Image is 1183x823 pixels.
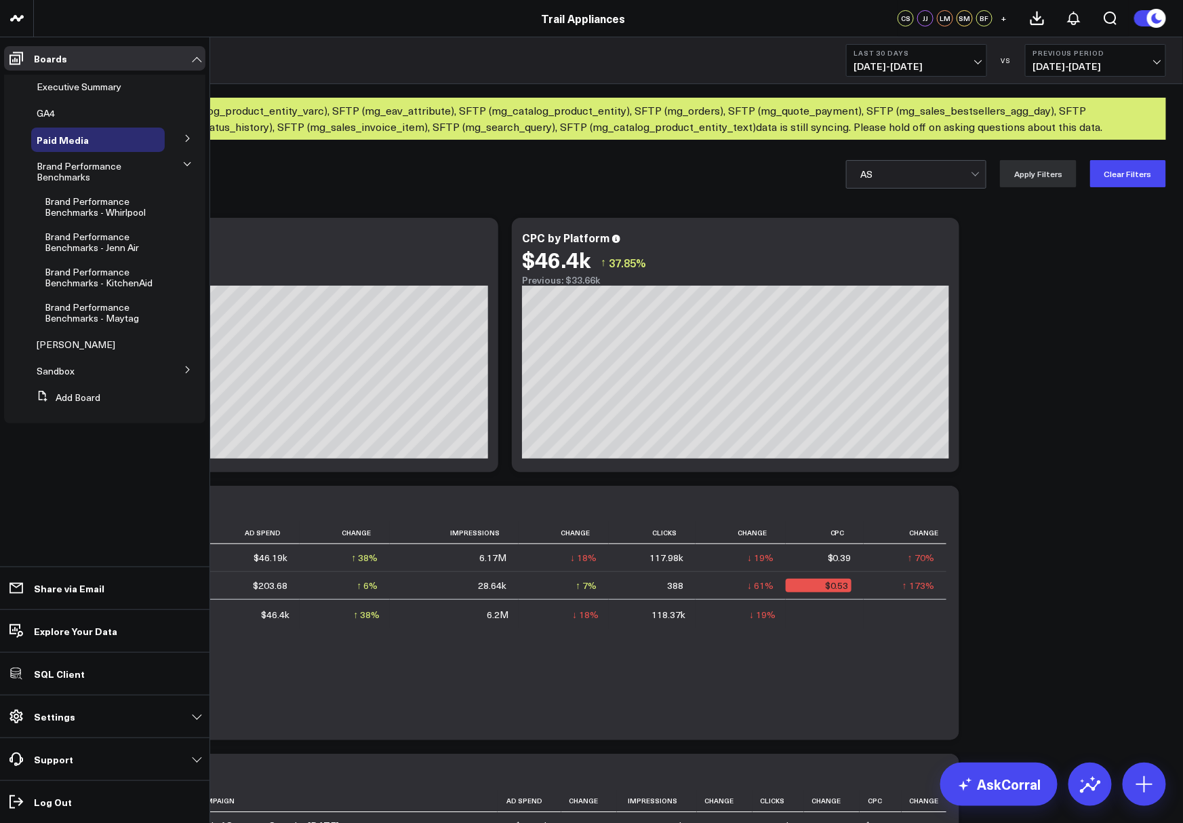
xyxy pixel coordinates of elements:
div: $203.68 [253,579,287,592]
th: Cpc [860,790,902,812]
th: Change [864,522,946,544]
span: Sandbox [37,364,75,377]
a: SQL Client [4,662,205,686]
button: Apply Filters [1000,160,1077,187]
div: 117.98k [649,551,683,564]
div: CPC by Platform [522,230,609,245]
span: Paid Media [37,133,89,147]
a: Paid Media [37,134,89,145]
th: Impressions [390,522,519,544]
div: ↑ 38% [353,608,380,621]
div: JJ [917,10,934,26]
a: Executive Summary [37,81,121,92]
span: + [1001,14,1007,23]
div: ↓ 19% [749,608,776,621]
span: GA4 [37,107,55,119]
div: SFTP (mg_catalog_product_entity_varc), SFTP (mg_eav_attribute), SFTP (mg_catalog_product_entity),... [51,98,1166,140]
span: Brand Performance Benchmarks - Jenn Air [45,230,139,254]
p: Share via Email [34,583,104,594]
a: AskCorral [940,763,1058,806]
div: SM [957,10,973,26]
button: Add Board [31,385,100,410]
button: Clear Filters [1090,160,1166,187]
p: Boards [34,53,67,64]
div: ↓ 18% [572,608,599,621]
a: Brand Performance Benchmarks [37,161,148,183]
a: Sandbox [37,366,75,377]
div: Previous: $33.66k [61,275,488,286]
b: Previous Period [1032,49,1159,57]
span: Brand Performance Benchmarks - KitchenAid [45,265,153,289]
span: [DATE] - [DATE] [854,61,980,72]
div: LM [937,10,953,26]
div: ↑ 6% [357,579,378,592]
div: $46.19k [254,551,287,564]
a: Brand Performance Benchmarks - Whirlpool [45,196,153,218]
button: Previous Period[DATE]-[DATE] [1025,44,1166,77]
span: Brand Performance Benchmarks - Maytag [45,301,139,324]
a: GA4 [37,108,55,119]
span: Brand Performance Benchmarks - Whirlpool [45,195,146,218]
th: Clicks [609,522,696,544]
th: Cpc [786,522,864,544]
span: [DATE] - [DATE] [1032,61,1159,72]
th: Change [300,522,390,544]
th: Ad Spend [197,522,300,544]
div: 118.37k [651,608,685,621]
div: ↑ 7% [576,579,597,592]
div: 28.64k [478,579,506,592]
div: ↓ 61% [747,579,774,592]
div: ↓ 18% [570,551,597,564]
div: 6.17M [479,551,506,564]
a: Log Out [4,790,205,814]
th: Change [519,522,609,544]
th: Change [561,790,617,812]
a: Brand Performance Benchmarks - Jenn Air [45,231,153,253]
div: $46.4k [522,247,590,271]
th: Change [902,790,946,812]
a: Brand Performance Benchmarks - KitchenAid [45,267,153,288]
div: VS [994,56,1018,64]
th: Ad Spend [498,790,561,812]
th: Impressions [617,790,696,812]
th: Change [804,790,860,812]
span: Brand Performance Benchmarks [37,159,121,183]
div: BF [976,10,992,26]
div: ↑ 38% [351,551,378,564]
p: SQL Client [34,668,85,679]
span: ↑ [601,254,606,271]
div: CS [898,10,914,26]
th: Change [697,790,753,812]
a: Brand Performance Benchmarks - Maytag [45,302,153,324]
p: Explore Your Data [34,626,117,636]
p: Support [34,754,73,765]
div: $0.39 [828,551,851,564]
b: Last 30 Days [854,49,980,57]
span: 37.85% [609,255,646,270]
span: Executive Summary [37,80,121,93]
a: [PERSON_NAME] [37,339,115,350]
th: Change [696,522,786,544]
div: ↑ 173% [902,579,934,592]
button: + [996,10,1012,26]
div: 388 [667,579,683,592]
div: $46.4k [261,608,289,621]
div: 6.2M [487,608,508,621]
th: Clicks [753,790,804,812]
p: Settings [34,711,75,722]
div: Previous: $33.66k [522,275,949,286]
div: ↓ 19% [747,551,774,564]
div: $0.53 [786,579,851,592]
div: ↑ 70% [908,551,934,564]
button: Last 30 Days[DATE]-[DATE] [846,44,987,77]
a: Trail Appliances [541,11,625,26]
th: Campaign [197,790,498,812]
span: [PERSON_NAME] [37,338,115,351]
p: Log Out [34,797,72,807]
